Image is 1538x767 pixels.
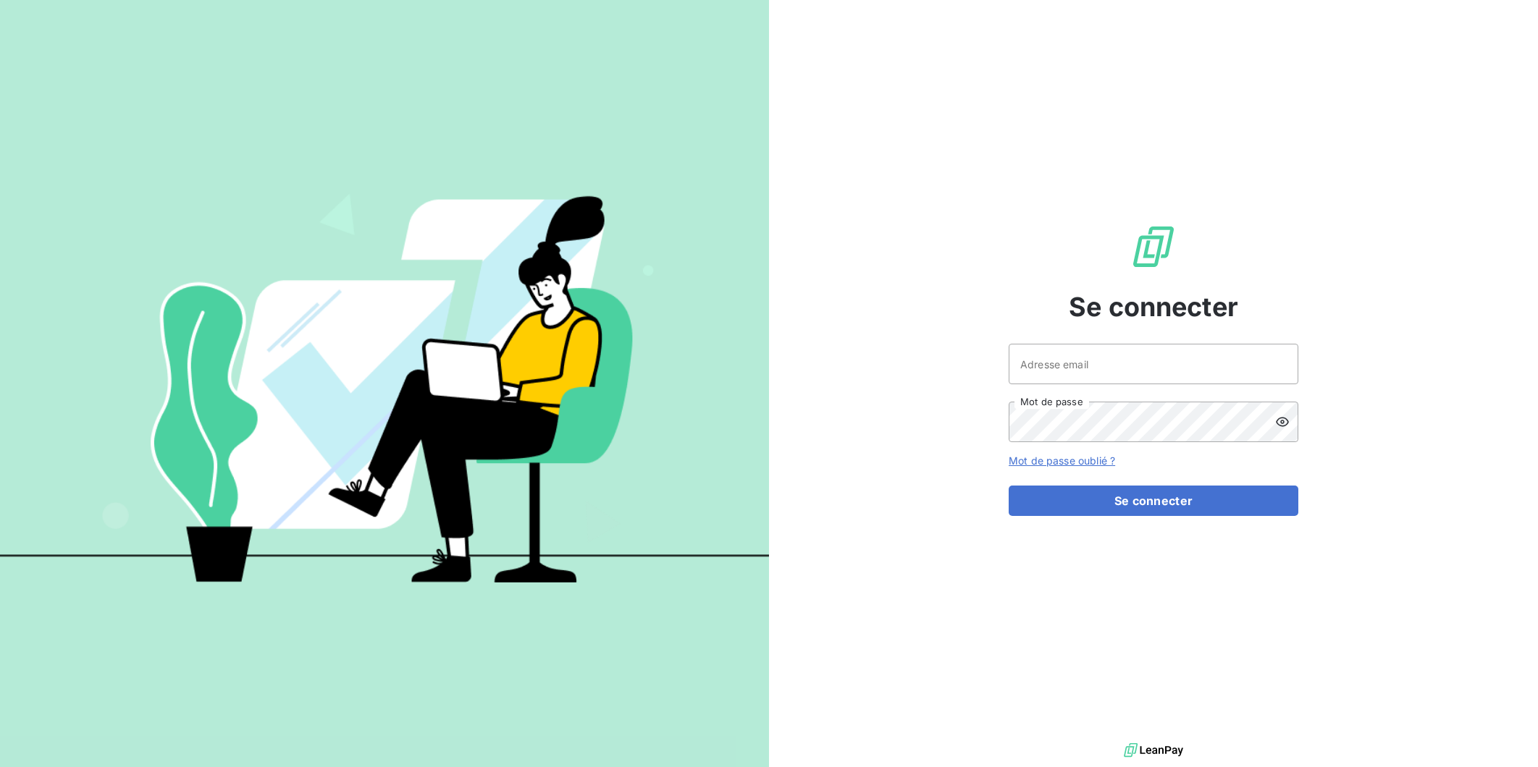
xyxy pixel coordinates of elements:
[1009,454,1115,467] a: Mot de passe oublié ?
[1069,287,1238,326] span: Se connecter
[1124,740,1183,761] img: logo
[1130,224,1177,270] img: Logo LeanPay
[1009,344,1298,384] input: placeholder
[1009,486,1298,516] button: Se connecter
